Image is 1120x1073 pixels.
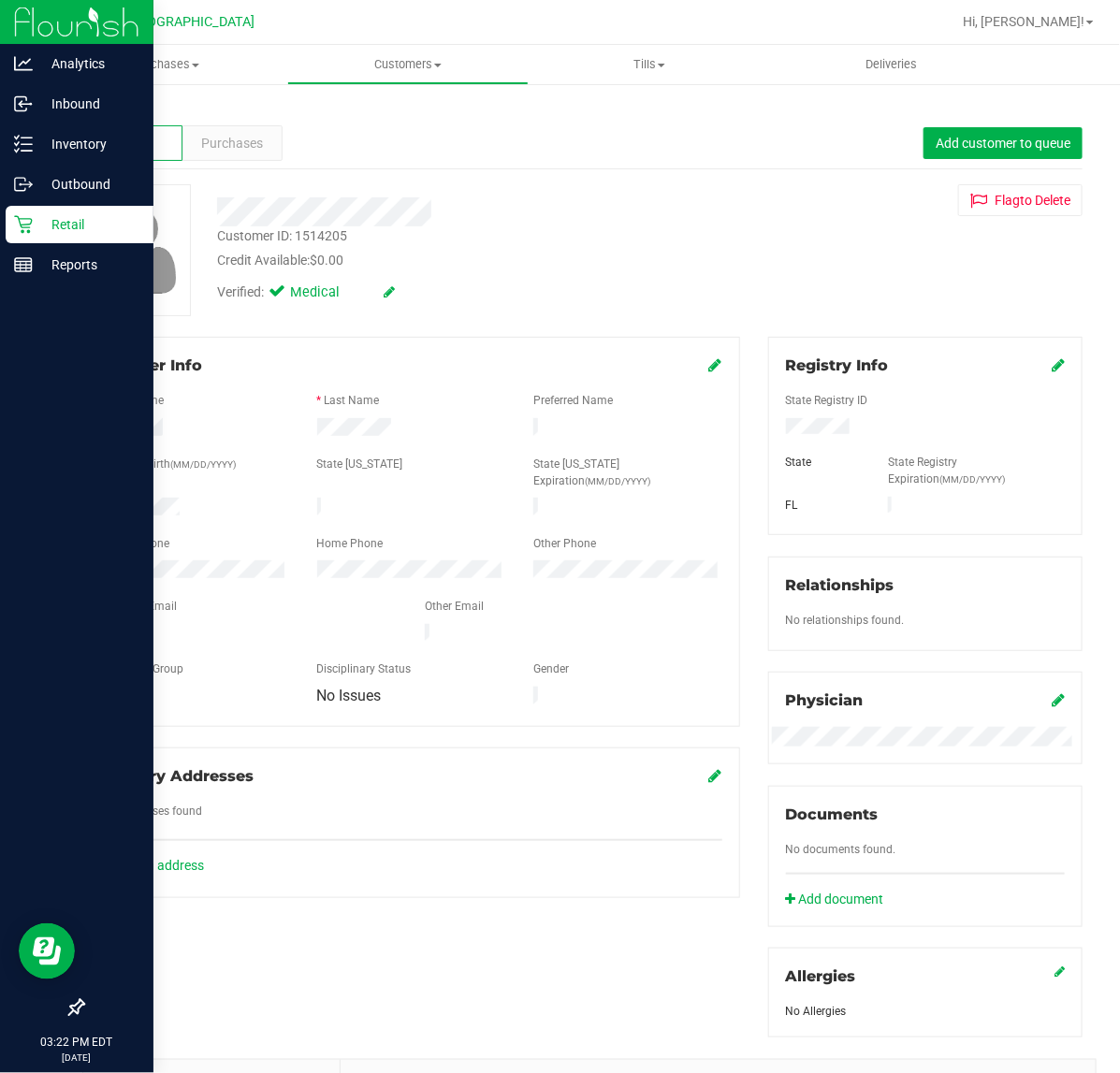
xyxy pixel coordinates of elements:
span: Customers [288,56,529,73]
p: Inventory [33,133,145,155]
p: [DATE] [8,1051,145,1065]
p: 03:22 PM EDT [8,1034,145,1051]
label: State [US_STATE] [317,456,403,472]
button: Add customer to queue [924,127,1083,159]
p: Retail [33,213,145,236]
span: (MM/DD/YYYY) [939,474,1005,485]
span: Delivery Addresses [100,767,254,785]
label: Last Name [325,392,380,409]
span: No Issues [317,687,382,704]
p: Reports [33,254,145,276]
span: Add customer to queue [936,136,1070,151]
inline-svg: Outbound [14,175,33,194]
button: Flagto Delete [958,184,1083,216]
a: Purchases [45,45,287,84]
span: $0.00 [310,253,343,268]
a: Deliveries [771,45,1013,84]
span: No documents found. [786,843,896,856]
span: [GEOGRAPHIC_DATA] [127,14,255,30]
inline-svg: Reports [14,255,33,274]
div: Verified: [217,283,395,303]
span: Medical [290,283,365,303]
span: Relationships [786,576,895,594]
div: FL [772,497,874,514]
inline-svg: Retail [14,215,33,234]
span: Purchases [201,134,263,153]
span: Hi, [PERSON_NAME]! [963,14,1084,29]
inline-svg: Analytics [14,54,33,73]
span: Documents [786,805,879,823]
label: Gender [533,660,569,677]
p: Inbound [33,93,145,115]
div: State [772,454,874,471]
span: Registry Info [786,356,889,374]
label: No relationships found. [786,612,905,629]
span: Deliveries [840,56,942,73]
label: State Registry Expiration [888,454,1065,487]
p: Outbound [33,173,145,196]
div: Credit Available: [217,251,704,270]
span: (MM/DD/YYYY) [170,459,236,470]
a: Customers [287,45,530,84]
label: Other Phone [533,535,596,552]
a: Add document [786,890,894,909]
label: Home Phone [317,535,384,552]
inline-svg: Inventory [14,135,33,153]
label: Other Email [425,598,484,615]
span: Physician [786,691,864,709]
div: No Allergies [786,1003,1065,1020]
inline-svg: Inbound [14,94,33,113]
span: (MM/DD/YYYY) [585,476,650,486]
label: Preferred Name [533,392,613,409]
label: State [US_STATE] Expiration [533,456,722,489]
label: Disciplinary Status [317,660,412,677]
span: Allergies [786,967,856,985]
label: Date of Birth [108,456,236,472]
a: Tills [529,45,771,84]
span: Purchases [45,56,287,73]
div: Customer ID: 1514205 [217,226,347,246]
p: Analytics [33,52,145,75]
span: Tills [530,56,770,73]
iframe: Resource center [19,923,75,979]
label: State Registry ID [786,392,868,409]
